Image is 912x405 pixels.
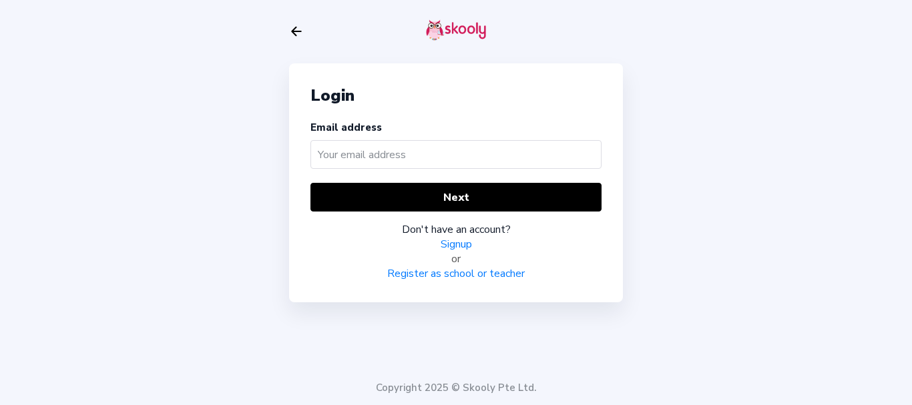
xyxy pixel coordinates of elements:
[387,266,525,281] a: Register as school or teacher
[310,183,602,212] button: Next
[310,252,602,266] div: or
[310,121,382,134] label: Email address
[441,237,472,252] a: Signup
[310,222,602,237] div: Don't have an account?
[310,140,602,169] input: Your email address
[310,85,602,106] div: Login
[426,19,486,41] img: skooly-logo.png
[289,24,304,39] button: arrow back outline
